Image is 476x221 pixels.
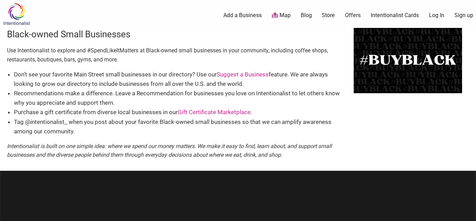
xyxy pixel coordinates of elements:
[7,143,332,159] em: Intentionalist is built on one simple idea: where we spend our money matters. We make it easy to ...
[14,89,347,108] li: Recommendations make a difference. Leave a Recommendation for businesses you love on Intentionali...
[14,117,347,136] li: Tag @intentionalist_ when you post about your favorite Black-owned small businesses so that we ca...
[7,28,347,40] h3: Black-owned Small Businesses
[223,12,262,19] a: Add a Business
[322,12,335,19] a: Store
[14,70,347,89] li: Don’t see your favorite Main Street small businesses in our directory? Use our feature. We are al...
[217,71,269,78] a: Suggest a Business
[14,108,347,117] li: Purchase a gift certificate from diverse local businesses in our .
[429,12,444,19] a: Log In
[301,12,312,19] a: Blog
[454,12,473,19] a: Sign up
[7,46,347,64] p: Use Intentionalist to explore and #SpendLikeItMatters at Black-owned small businesses in your com...
[371,12,419,19] a: Intentionalist Cards
[272,12,291,20] a: Map
[354,28,462,93] img: BuyBlack-500x300-1.png
[345,12,361,19] a: Offers
[178,109,251,116] a: Gift Certificate Marketplace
